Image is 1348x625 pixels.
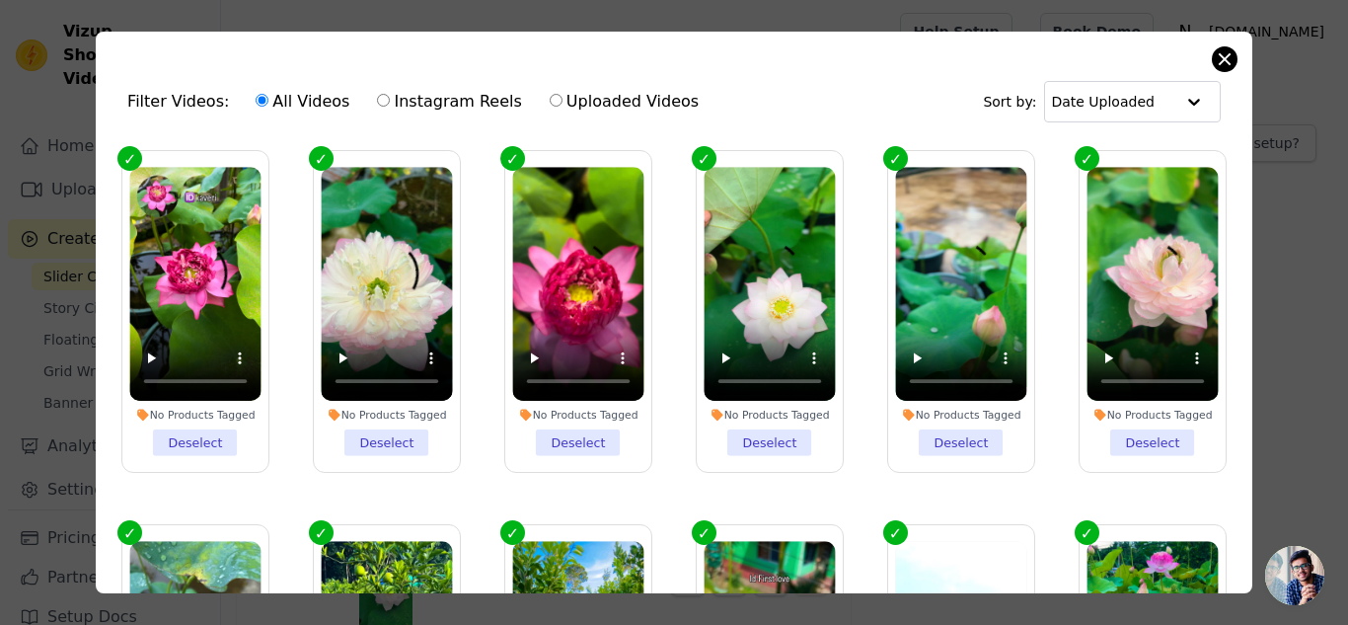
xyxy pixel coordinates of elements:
div: No Products Tagged [321,408,452,422]
div: No Products Tagged [895,408,1026,422]
div: Sort by: [983,81,1221,122]
button: Close modal [1213,47,1236,71]
label: All Videos [255,89,350,115]
div: Open chat [1265,546,1324,605]
div: Filter Videos: [127,79,710,124]
div: No Products Tagged [129,408,261,422]
div: No Products Tagged [1086,408,1218,422]
label: Uploaded Videos [549,89,700,115]
div: No Products Tagged [704,408,835,422]
label: Instagram Reels [376,89,522,115]
div: No Products Tagged [512,408,643,422]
